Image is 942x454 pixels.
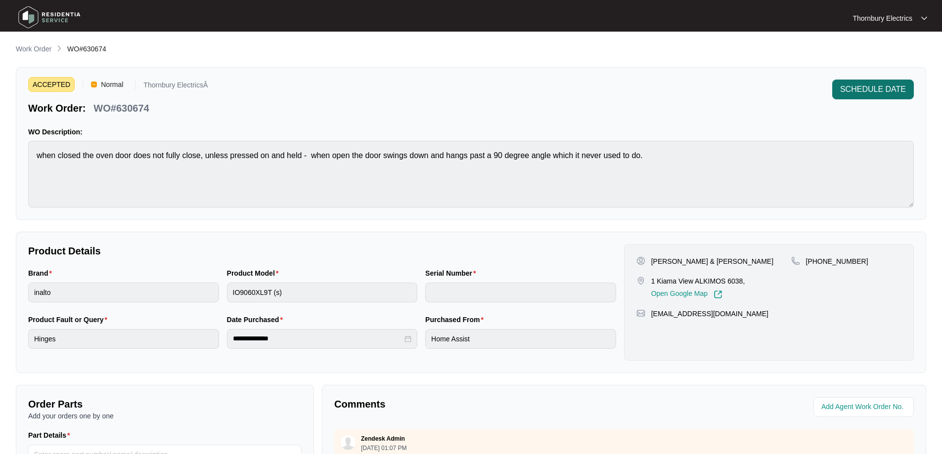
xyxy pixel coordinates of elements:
[28,101,86,115] p: Work Order:
[28,411,302,421] p: Add your orders one by one
[425,329,616,349] input: Purchased From
[97,77,127,92] span: Normal
[361,445,406,451] p: [DATE] 01:07 PM
[16,44,51,54] p: Work Order
[28,397,302,411] p: Order Parts
[28,244,616,258] p: Product Details
[651,290,722,299] a: Open Google Map
[806,256,868,266] p: [PHONE_NUMBER]
[361,435,405,443] p: Zendesk Admin
[714,290,722,299] img: Link-External
[28,315,111,325] label: Product Fault or Query
[636,276,645,285] img: map-pin
[28,268,56,278] label: Brand
[28,430,74,440] label: Part Details
[425,283,616,302] input: Serial Number
[791,256,800,265] img: map-pin
[821,401,908,413] input: Add Agent Work Order No.
[636,256,645,265] img: user-pin
[15,2,84,32] img: residentia service logo
[55,44,63,52] img: chevron-right
[651,276,745,286] p: 1 Kiama View ALKIMOS 6038,
[67,45,106,53] span: WO#630674
[341,435,356,450] img: user.svg
[233,333,403,344] input: Date Purchased
[425,315,488,325] label: Purchased From
[227,315,287,325] label: Date Purchased
[28,141,914,207] textarea: when closed the oven door does not fully close, unless pressed on and held - when open the door s...
[334,397,617,411] p: Comments
[93,101,149,115] p: WO#630674
[921,16,927,21] img: dropdown arrow
[14,44,53,55] a: Work Order
[143,82,208,92] p: Thornbury ElectricsÂ
[28,77,75,92] span: ACCEPTED
[651,256,773,266] p: [PERSON_NAME] & [PERSON_NAME]
[852,13,912,23] p: Thornbury Electrics
[227,268,283,278] label: Product Model
[651,309,768,319] p: [EMAIL_ADDRESS][DOMAIN_NAME]
[636,309,645,318] img: map-pin
[91,82,97,87] img: Vercel Logo
[425,268,480,278] label: Serial Number
[28,127,914,137] p: WO Description:
[840,83,906,95] span: SCHEDULE DATE
[28,283,219,302] input: Brand
[227,283,418,302] input: Product Model
[832,80,914,99] button: SCHEDULE DATE
[28,329,219,349] input: Product Fault or Query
